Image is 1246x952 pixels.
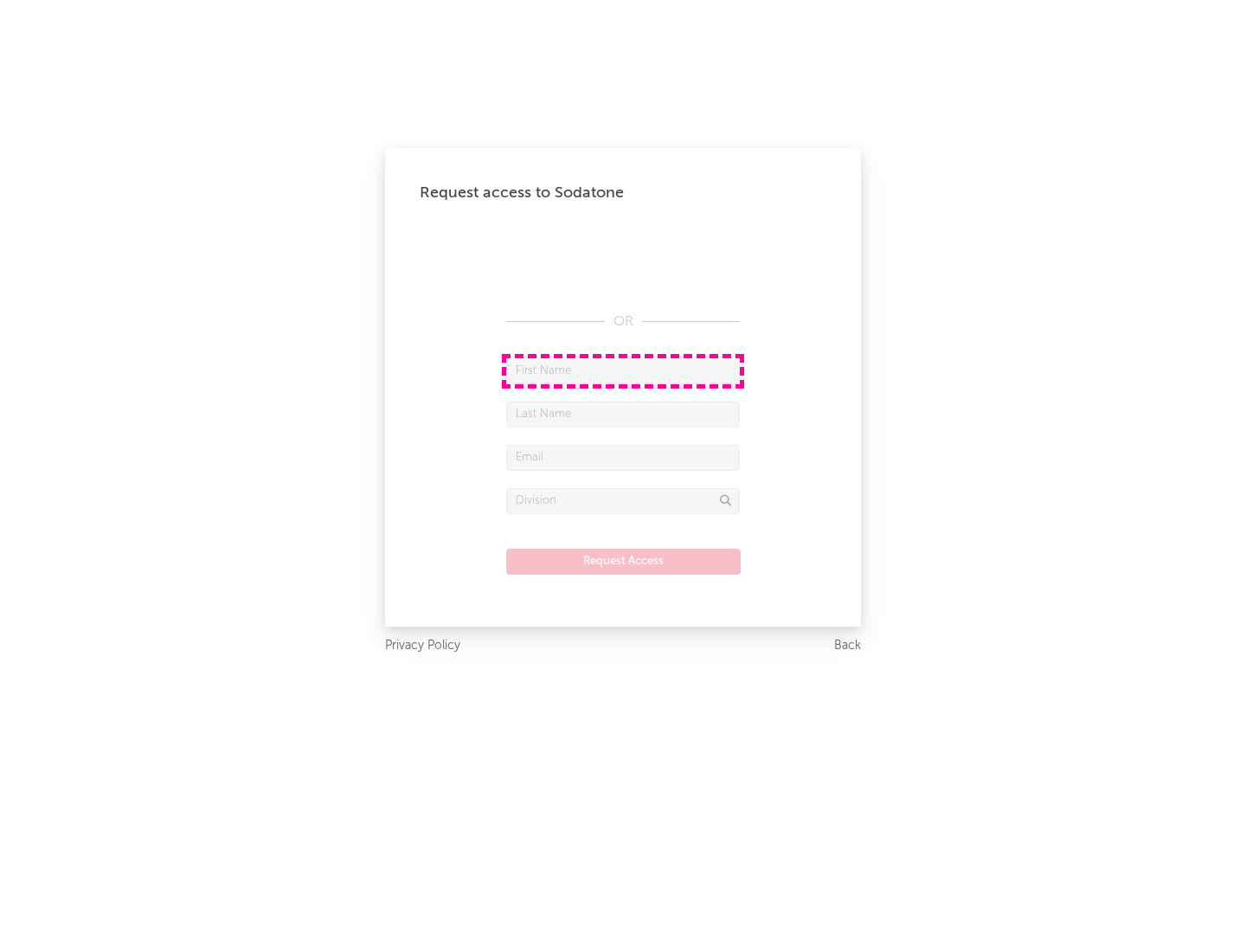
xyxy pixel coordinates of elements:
[834,635,861,657] a: Back
[420,183,826,203] div: Request access to Sodatone
[506,445,740,471] input: Email
[506,312,740,332] div: OR
[506,488,740,514] input: Division
[506,549,741,575] button: Request Access
[506,358,740,384] input: First Name
[506,402,740,428] input: Last Name
[385,635,460,657] a: Privacy Policy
